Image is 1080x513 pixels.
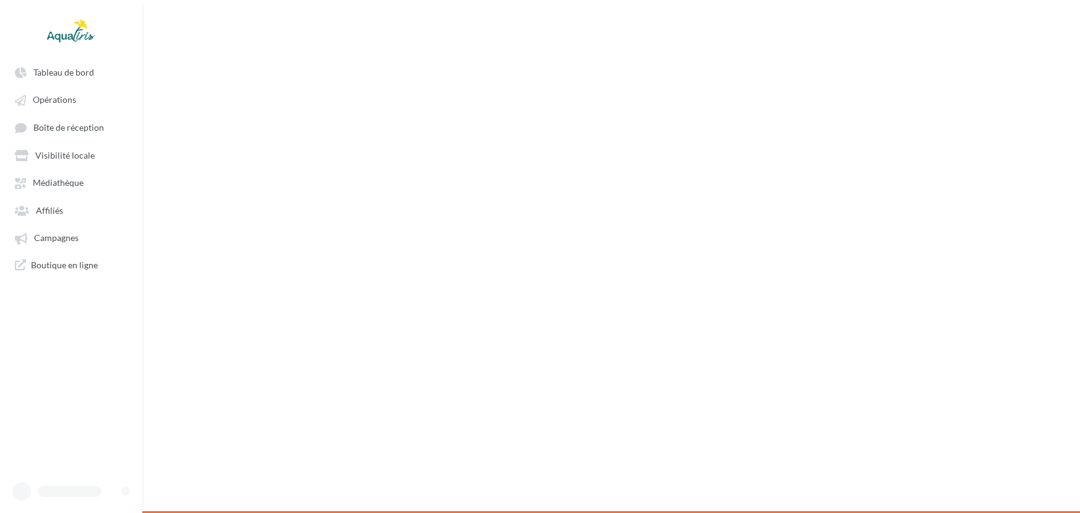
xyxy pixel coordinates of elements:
[35,150,95,160] span: Visibilité locale
[31,259,98,271] span: Boutique en ligne
[33,122,104,133] span: Boîte de réception
[33,67,94,77] span: Tableau de bord
[7,88,135,110] a: Opérations
[7,226,135,248] a: Campagnes
[36,205,63,216] span: Affiliés
[33,95,76,105] span: Opérations
[7,171,135,193] a: Médiathèque
[7,144,135,166] a: Visibilité locale
[7,61,135,83] a: Tableau de bord
[7,199,135,221] a: Affiliés
[33,178,84,188] span: Médiathèque
[7,254,135,276] a: Boutique en ligne
[7,116,135,139] a: Boîte de réception
[34,233,79,243] span: Campagnes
